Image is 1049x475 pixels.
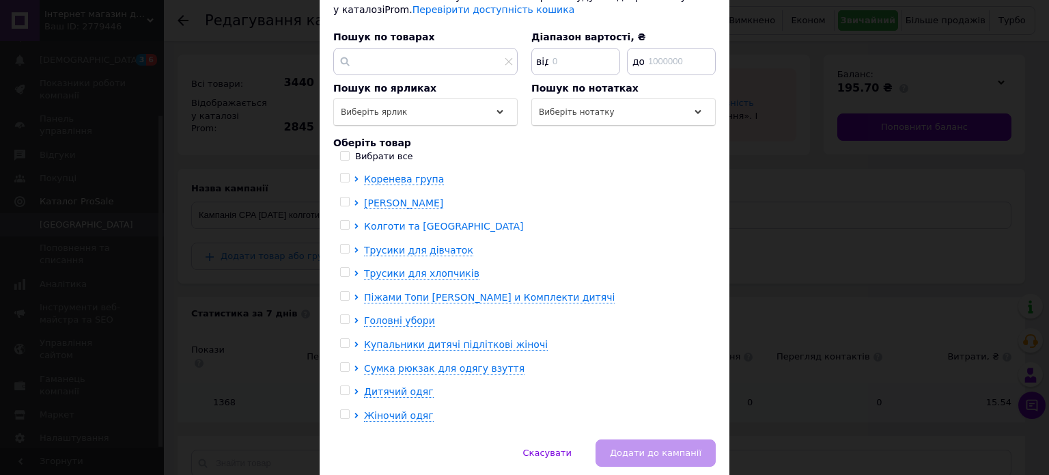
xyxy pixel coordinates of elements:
[364,268,479,279] span: Трусики для хлопчиків
[628,55,645,68] span: до
[364,363,524,374] span: Сумка рюкзак для одягу взуття
[364,174,444,185] span: Коренева група
[531,48,620,75] input: 0
[364,221,523,232] span: Колготи та [GEOGRAPHIC_DATA]
[364,292,615,303] span: Піжами Топи [PERSON_NAME] и Комплекти дитячі
[364,315,435,326] span: Головні убори
[364,198,443,208] span: [PERSON_NAME]
[412,4,575,15] a: Перевірити доступність кошика
[523,448,572,458] span: Скасувати
[364,245,473,256] span: Трусики для дівчаток
[333,31,434,42] span: Пошук по товарах
[364,386,434,397] span: Дитячий одяг
[533,55,550,68] span: від
[531,83,639,94] span: Пошук по нотатках
[364,410,434,421] span: Жіночий одяг
[333,83,436,94] span: Пошук по ярликах
[539,107,615,117] span: Виберіть нотатку
[364,339,548,350] span: Купальники дитячі підліткові жіночі
[341,107,407,117] span: Виберіть ярлик
[531,31,646,42] span: Діапазон вартості, ₴
[333,137,411,148] span: Оберіть товар
[627,48,716,75] input: 1000000
[355,150,413,163] div: Вибрати все
[509,439,586,467] button: Скасувати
